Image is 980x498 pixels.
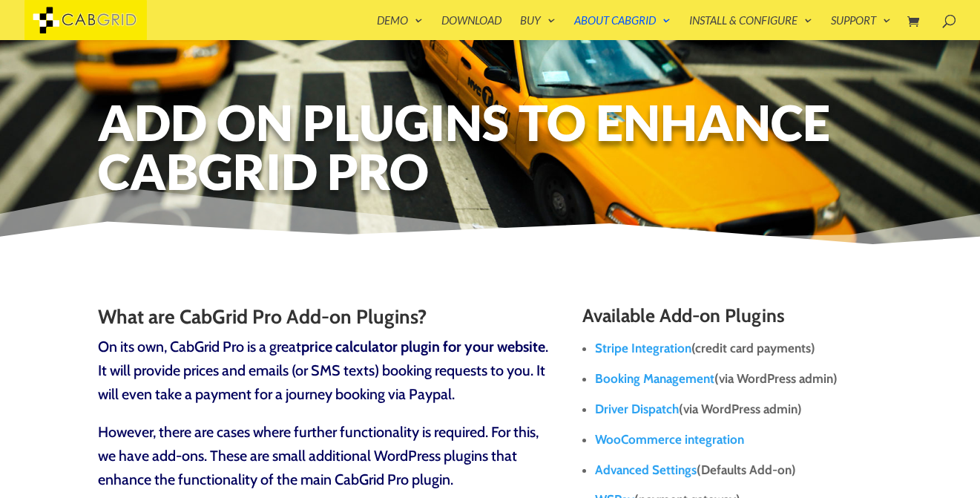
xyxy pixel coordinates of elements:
a: Support [831,15,891,40]
a: Install & Configure [689,15,812,40]
h3: Available Add-on Plugins [582,306,882,334]
li: (via WordPress admin) [595,394,882,425]
a: About CabGrid [574,15,671,40]
p: However, there are cases where further functionality is required. For this, we have add-ons. Thes... [98,421,559,491]
iframe: chat widget [888,405,980,476]
a: Advanced Settings [595,462,697,477]
li: (via WordPress admin) [595,364,882,394]
strong: price calculator plugin for your website [301,338,545,356]
a: Driver Dispatch [595,402,679,416]
a: Booking Management [595,371,714,386]
a: WooCommerce integration [595,432,744,447]
a: CabGrid Taxi Plugin [24,10,147,26]
a: Demo [377,15,423,40]
h3: What are CabGrid Pro Add-on Plugins? [98,307,559,335]
p: On its own, CabGrid Pro is a great . It will provide prices and emails (or SMS texts) booking req... [98,335,559,421]
a: Download [441,15,501,40]
a: Stripe Integration [595,341,691,356]
h1: Add On Plugins to Enhance CabGrid Pro [98,98,882,203]
li: (credit card payments) [595,333,882,364]
a: Buy [520,15,556,40]
li: (Defaults Add-on) [595,455,882,485]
